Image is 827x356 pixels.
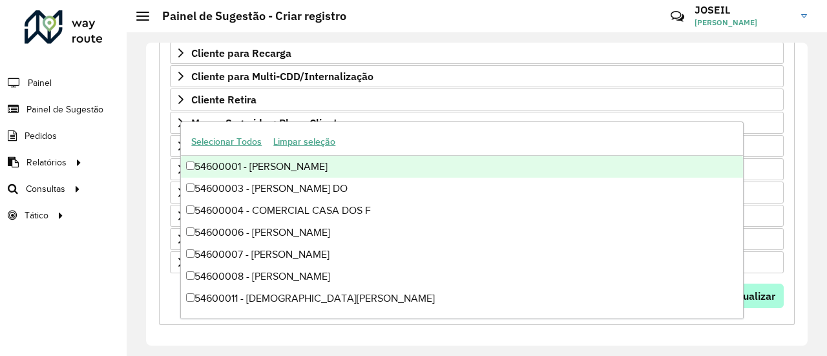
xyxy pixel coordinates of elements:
div: 54600012 - [PERSON_NAME] [181,309,742,331]
a: Restrições FF: ACT [170,135,784,157]
a: Pre-Roteirização AS / Orientações [170,228,784,250]
div: 54600008 - [PERSON_NAME] [181,266,742,288]
div: 54600001 - [PERSON_NAME] [181,156,742,178]
a: Restrições Spot: Forma de Pagamento e Perfil de Descarga/Entrega [170,158,784,180]
a: Outras Orientações [170,251,784,273]
a: Cliente Retira [170,89,784,110]
a: Rota Noturna/Vespertina [170,182,784,204]
h3: JOSEIL [695,4,791,16]
button: Selecionar Todos [185,132,267,152]
span: Cliente Retira [191,94,256,105]
ng-dropdown-panel: Options list [180,121,743,319]
span: Relatórios [26,156,67,169]
span: Cliente para Multi-CDD/Internalização [191,71,373,81]
a: Orientações Rota Vespertina Janela de horário extraordinária [170,205,784,227]
a: Contato Rápido [664,3,691,30]
span: Cliente para Recarga [191,48,291,58]
div: 54600003 - [PERSON_NAME] DO [181,178,742,200]
a: Mapas Sugeridos: Placa-Cliente [170,112,784,134]
span: Painel [28,76,52,90]
span: Painel de Sugestão [26,103,103,116]
div: 54600011 - [DEMOGRAPHIC_DATA][PERSON_NAME] [181,288,742,309]
span: Pedidos [25,129,57,143]
span: Tático [25,209,48,222]
a: Cliente para Multi-CDD/Internalização [170,65,784,87]
span: [PERSON_NAME] [695,17,791,28]
h2: Painel de Sugestão - Criar registro [149,9,346,23]
span: Visualizar [729,289,775,302]
div: 54600006 - [PERSON_NAME] [181,222,742,244]
span: Mapas Sugeridos: Placa-Cliente [191,118,343,128]
div: 54600004 - COMERCIAL CASA DOS F [181,200,742,222]
div: 54600007 - [PERSON_NAME] [181,244,742,266]
a: Cliente para Recarga [170,42,784,64]
span: Consultas [26,182,65,196]
button: Visualizar [720,284,784,308]
button: Limpar seleção [267,132,341,152]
